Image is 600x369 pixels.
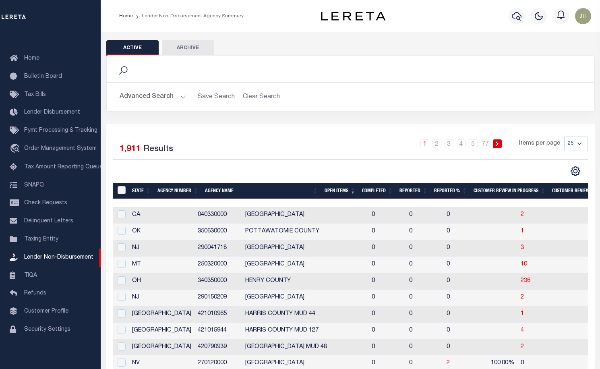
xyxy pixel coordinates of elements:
[368,273,406,290] td: 0
[242,290,368,306] td: [GEOGRAPHIC_DATA]
[106,40,159,56] button: Active
[24,56,39,61] span: Home
[242,257,368,273] td: [GEOGRAPHIC_DATA]
[521,344,524,350] a: 2
[133,12,244,20] li: Lender Non-Disbursement Agency Summary
[321,183,359,199] th: Open Items: activate to sort column ascending
[24,146,97,151] span: Order Management System
[129,257,194,273] td: MT
[521,212,524,218] a: 2
[24,182,44,188] span: SNAPQ
[368,224,406,240] td: 0
[406,224,443,240] td: 0
[24,290,46,296] span: Refunds
[129,240,194,257] td: NJ
[202,183,321,199] th: Agency Name: activate to sort column ascending
[443,306,478,323] td: 0
[24,110,80,115] span: Lender Disbursement
[431,183,470,199] th: Reported %: activate to sort column ascending
[194,257,242,273] td: 250320000
[129,323,194,339] td: [GEOGRAPHIC_DATA]
[242,207,368,224] td: [GEOGRAPHIC_DATA]
[242,323,368,339] td: HARRIS COUNTY MUD 127
[129,273,194,290] td: OH
[443,257,478,273] td: 0
[113,183,129,199] th: MBACode
[368,290,406,306] td: 0
[521,328,524,333] span: 4
[521,278,530,284] a: 236
[443,273,478,290] td: 0
[194,240,242,257] td: 290041718
[24,255,93,260] span: Lender Non-Disbursement
[521,311,524,317] a: 1
[24,236,58,242] span: Taxing Entity
[481,139,490,148] a: 77
[368,207,406,224] td: 0
[470,183,549,199] th: Customer Review In Progress: activate to sort column ascending
[242,240,368,257] td: [GEOGRAPHIC_DATA]
[368,240,406,257] td: 0
[443,290,478,306] td: 0
[194,339,242,356] td: 420790939
[432,139,441,148] a: 2
[129,183,154,199] th: State: activate to sort column ascending
[194,273,242,290] td: 340350000
[521,245,524,251] span: 3
[368,323,406,339] td: 0
[519,139,560,148] span: Items per page
[521,261,527,267] a: 10
[447,360,450,366] a: 2
[194,207,242,224] td: 040330000
[24,164,103,170] span: Tax Amount Reporting Queue
[406,273,443,290] td: 0
[24,200,67,206] span: Check Requests
[129,339,194,356] td: [GEOGRAPHIC_DATA]
[406,257,443,273] td: 0
[443,207,478,224] td: 0
[120,89,186,105] button: Advanced Search
[24,272,37,278] span: TIQA
[24,74,62,79] span: Bulletin Board
[24,128,97,133] span: Pymt Processing & Tracking
[469,139,478,148] a: 5
[242,339,368,356] td: [GEOGRAPHIC_DATA] MUD 48
[396,183,431,199] th: Reported: activate to sort column ascending
[129,224,194,240] td: OK
[368,306,406,323] td: 0
[129,290,194,306] td: NJ
[242,224,368,240] td: POTTAWATOMIE COUNTY
[194,224,242,240] td: 350630000
[406,339,443,356] td: 0
[242,306,368,323] td: HARRIS COUNTY MUD 44
[143,143,173,156] label: Results
[368,257,406,273] td: 0
[406,323,443,339] td: 0
[443,240,478,257] td: 0
[443,339,478,356] td: 0
[321,12,385,21] img: logo-dark.svg
[119,14,133,19] a: Home
[406,306,443,323] td: 0
[194,306,242,323] td: 421010965
[162,40,214,56] button: Archive
[443,323,478,339] td: 0
[406,207,443,224] td: 0
[194,290,242,306] td: 290150209
[24,327,70,332] span: Security Settings
[24,309,68,314] span: Customer Profile
[24,92,46,97] span: Tax Bills
[457,139,466,148] a: 4
[521,228,524,234] a: 1
[420,139,429,148] a: 1
[129,207,194,224] td: CA
[120,145,141,153] span: 1,911
[521,294,524,300] a: 2
[154,183,202,199] th: Agency Number: activate to sort column ascending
